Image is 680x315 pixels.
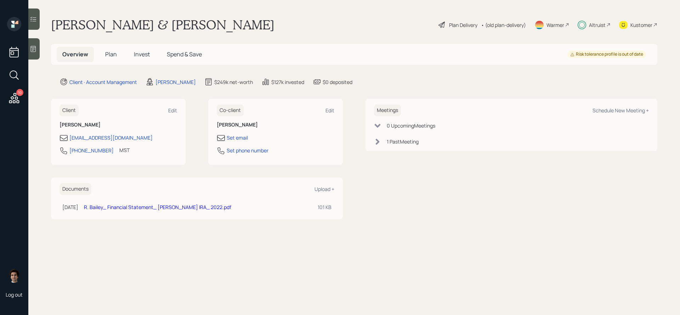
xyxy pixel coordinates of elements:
[593,107,649,114] div: Schedule New Meeting +
[214,78,253,86] div: $249k net-worth
[62,50,88,58] span: Overview
[387,122,435,129] div: 0 Upcoming Meeting s
[271,78,304,86] div: $127k invested
[387,138,419,145] div: 1 Past Meeting
[227,147,268,154] div: Set phone number
[217,105,244,116] h6: Co-client
[318,203,331,211] div: 101 KB
[314,186,334,192] div: Upload +
[449,21,477,29] div: Plan Delivery
[155,78,196,86] div: [PERSON_NAME]
[84,204,231,210] a: R. Bailey_ Financial Statement_ [PERSON_NAME] IRA_ 2022.pdf
[6,291,23,298] div: Log out
[51,17,274,33] h1: [PERSON_NAME] & [PERSON_NAME]
[589,21,606,29] div: Altruist
[69,78,137,86] div: Client · Account Management
[546,21,564,29] div: Warmer
[481,21,526,29] div: • (old plan-delivery)
[7,269,21,283] img: harrison-schaefer-headshot-2.png
[134,50,150,58] span: Invest
[59,105,79,116] h6: Client
[227,134,248,141] div: Set email
[374,105,401,116] h6: Meetings
[168,107,177,114] div: Edit
[105,50,117,58] span: Plan
[59,183,91,195] h6: Documents
[217,122,334,128] h6: [PERSON_NAME]
[325,107,334,114] div: Edit
[570,51,643,57] div: Risk tolerance profile is out of date
[69,147,114,154] div: [PHONE_NUMBER]
[16,89,23,96] div: 10
[167,50,202,58] span: Spend & Save
[630,21,652,29] div: Kustomer
[62,203,78,211] div: [DATE]
[59,122,177,128] h6: [PERSON_NAME]
[119,146,130,154] div: MST
[69,134,153,141] div: [EMAIL_ADDRESS][DOMAIN_NAME]
[323,78,352,86] div: $0 deposited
